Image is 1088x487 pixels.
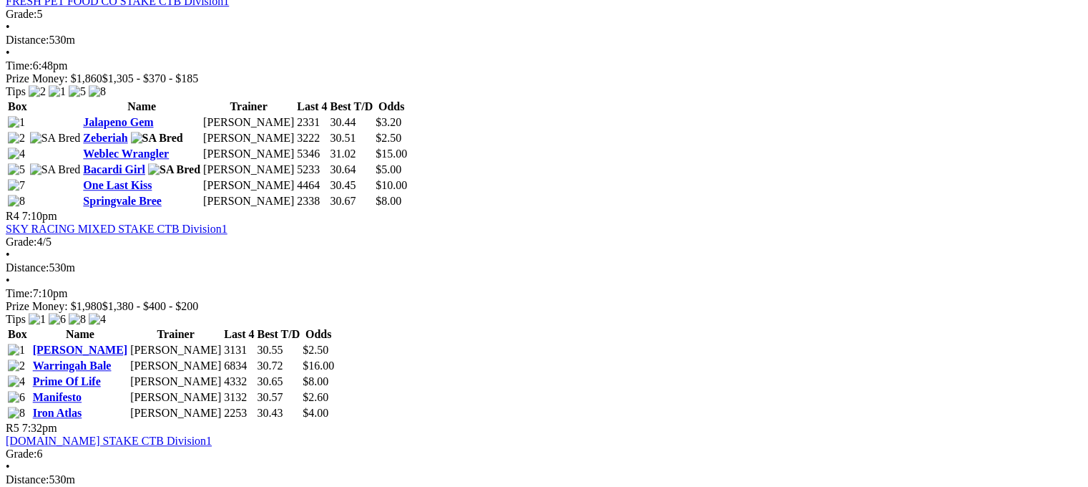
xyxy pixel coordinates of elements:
img: 4 [89,313,106,326]
td: 3131 [223,343,255,357]
img: 2 [8,360,25,372]
span: 7:32pm [22,422,57,434]
span: • [6,461,10,473]
a: Manifesto [33,391,82,403]
span: Grade: [6,448,37,460]
td: 31.02 [329,147,373,161]
img: 8 [8,195,25,208]
a: [PERSON_NAME] [33,344,127,356]
td: 6834 [223,359,255,373]
th: Odds [302,327,335,342]
th: Last 4 [296,100,328,114]
td: [PERSON_NAME] [129,359,222,373]
span: Tips [6,313,26,325]
a: One Last Kiss [83,179,152,191]
span: • [6,249,10,261]
td: 30.64 [329,163,373,177]
img: SA Bred [148,163,200,176]
img: 5 [8,163,25,176]
span: $16.00 [303,360,334,372]
span: • [6,47,10,59]
span: $1,380 - $400 - $200 [102,300,199,312]
img: 1 [8,344,25,357]
th: Odds [375,100,408,114]
span: $2.60 [303,391,328,403]
td: 30.55 [256,343,300,357]
img: 4 [8,148,25,160]
td: 30.43 [256,406,300,420]
td: 3132 [223,390,255,405]
td: 4332 [223,375,255,389]
a: SKY RACING MIXED STAKE CTB Division1 [6,223,227,235]
td: [PERSON_NAME] [129,406,222,420]
td: 5346 [296,147,328,161]
td: 30.65 [256,375,300,389]
th: Trainer [202,100,295,114]
a: Warringah Bale [33,360,112,372]
img: 4 [8,375,25,388]
th: Best T/D [329,100,373,114]
div: Prize Money: $1,860 [6,72,1082,85]
img: 7 [8,179,25,192]
th: Name [82,100,201,114]
a: Zeberiah [83,132,127,144]
a: Iron Atlas [33,407,82,419]
span: Time: [6,59,33,72]
span: $10.00 [376,179,407,191]
a: [DOMAIN_NAME] STAKE CTB Division1 [6,435,212,447]
a: Springvale Bree [83,195,161,207]
th: Last 4 [223,327,255,342]
td: 30.57 [256,390,300,405]
div: 530m [6,473,1082,486]
img: 6 [8,391,25,404]
img: SA Bred [30,163,81,176]
img: 8 [69,313,86,326]
a: Prime Of Life [33,375,101,387]
img: 8 [89,85,106,98]
td: [PERSON_NAME] [202,178,295,193]
span: Time: [6,287,33,299]
img: 6 [49,313,66,326]
a: Jalapeno Gem [83,116,153,128]
span: • [6,274,10,286]
td: 30.44 [329,115,373,130]
span: R4 [6,210,19,222]
td: [PERSON_NAME] [202,115,295,130]
th: Best T/D [256,327,300,342]
span: Box [8,100,27,112]
td: [PERSON_NAME] [129,390,222,405]
td: 3222 [296,131,328,145]
img: SA Bred [131,132,183,145]
td: [PERSON_NAME] [202,131,295,145]
img: 1 [49,85,66,98]
th: Trainer [129,327,222,342]
img: 1 [29,313,46,326]
img: 2 [8,132,25,145]
td: 4464 [296,178,328,193]
div: 4/5 [6,236,1082,249]
span: $8.00 [303,375,328,387]
span: $1,305 - $370 - $185 [102,72,199,85]
div: 530m [6,261,1082,274]
span: 7:10pm [22,210,57,222]
span: $2.50 [303,344,328,356]
td: [PERSON_NAME] [129,375,222,389]
img: SA Bred [30,132,81,145]
span: Grade: [6,236,37,248]
div: 7:10pm [6,287,1082,300]
td: 30.72 [256,359,300,373]
span: Distance: [6,34,49,46]
span: Box [8,328,27,340]
div: 5 [6,8,1082,21]
img: 1 [8,116,25,129]
img: 8 [8,407,25,420]
td: 2253 [223,406,255,420]
td: 30.51 [329,131,373,145]
span: R5 [6,422,19,434]
div: 6:48pm [6,59,1082,72]
div: Prize Money: $1,980 [6,300,1082,313]
a: Weblec Wrangler [83,148,169,160]
td: 2338 [296,194,328,208]
div: 530m [6,34,1082,47]
span: Distance: [6,261,49,274]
